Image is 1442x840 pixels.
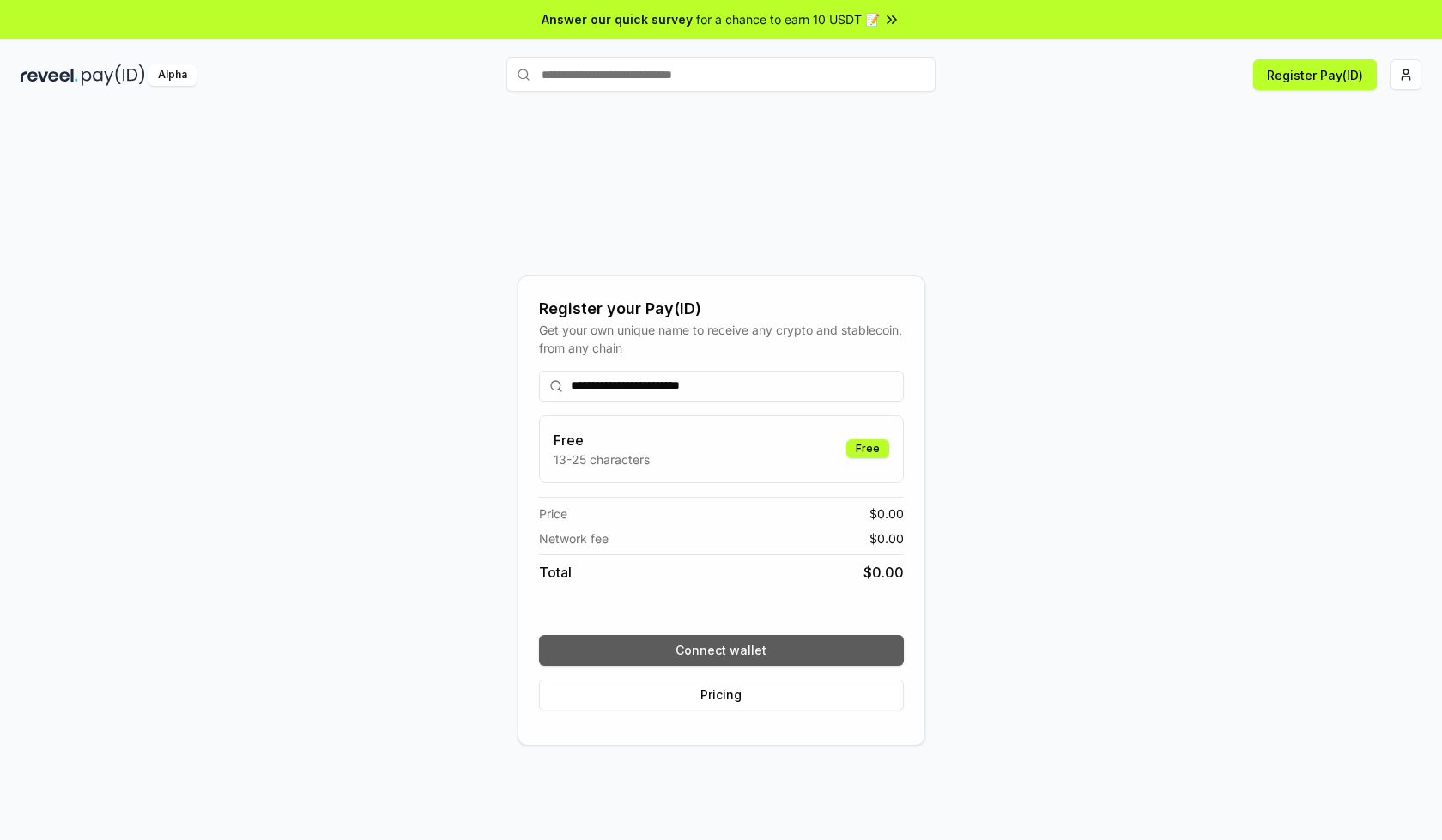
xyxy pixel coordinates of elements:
p: 13-25 characters [554,450,650,468]
span: Price [539,505,567,523]
span: Network fee [539,529,609,547]
h3: Free [554,430,650,450]
button: Connect wallet [539,635,904,666]
div: Register your Pay(ID) [539,297,904,321]
span: Total [539,562,572,583]
div: Alpha [148,64,197,86]
span: $ 0.00 [869,505,904,523]
span: Answer our quick survey [542,10,693,28]
div: Get your own unique name to receive any crypto and stablecoin, from any chain [539,321,904,357]
img: pay_id [82,64,145,86]
button: Pricing [539,680,904,710]
div: Free [846,439,889,458]
span: for a chance to earn 10 USDT 📝 [696,10,880,28]
img: reveel_dark [21,64,78,86]
span: $ 0.00 [863,562,904,583]
button: Register Pay(ID) [1253,59,1377,90]
span: $ 0.00 [869,529,904,547]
